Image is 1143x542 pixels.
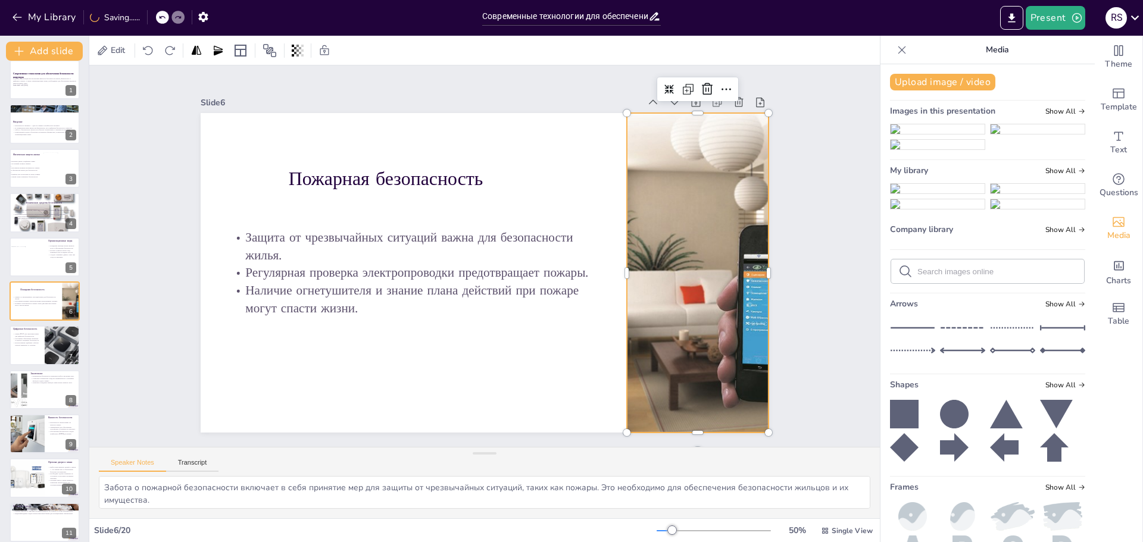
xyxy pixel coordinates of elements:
p: В современном мире важна как физическая, так и цифровая безопасность квартиры. [13,127,76,129]
div: 7 [65,351,76,362]
p: Прочный двери и надёжные замки [10,161,73,163]
div: 6 [65,306,76,317]
span: Table [1108,315,1129,328]
p: Современные технологии, такие как охранные сигнализации, повышают уровень безопасности. [13,209,76,213]
div: Add images, graphics, shapes or video [1095,207,1142,250]
img: 4e696730-f43e-4655-965a-70785a8c15fe.png [891,184,985,193]
div: 6 [10,281,80,321]
div: Get real-time input from your audience [1095,164,1142,207]
span: Media [1107,229,1130,242]
div: 3 [65,174,76,184]
img: e60c60f8-5343-4075-89b4-d30152f0af68.jpeg [991,124,1085,134]
img: ball.png [890,502,935,531]
div: Slide 6 [201,97,641,108]
p: Прочные двери и замки [48,460,76,464]
div: R S [1105,7,1127,29]
div: Add text boxes [1095,121,1142,164]
p: Необходимо уделять внимание их состоянию и регулярно проводить проверки. [48,472,76,479]
img: paint.png [1040,502,1085,531]
p: Грамотное поведение жильцов также играет важную роль. [30,381,76,384]
p: Организационные меры [48,239,76,243]
p: Пожарная безопасность [288,165,563,192]
span: Show all [1045,381,1085,389]
p: Цифровая безопасность [13,328,41,331]
div: 11 [62,528,76,538]
div: 8 [10,370,80,409]
div: Add a table [1095,293,1142,336]
span: Company library [890,224,953,235]
p: Видеонаблюдение создаёт психологический барьер для потенциальных нарушителей. [13,512,76,515]
div: 10 [10,458,80,497]
div: 10 [62,484,76,494]
button: My Library [9,8,81,27]
span: Edit [108,45,127,56]
span: Show all [1045,225,1085,234]
img: 171ca9ac-fb4b-426a-8298-391d9b0cf73d.png [991,184,1085,193]
span: Frames [890,481,919,493]
p: Безопасность жилища — одна из главных потребностей человека. [13,124,76,127]
div: 4 [65,218,76,229]
button: Upload image / video [890,74,995,90]
img: e60c60f8-5343-4075-89b4-d30152f0af68.jpeg [991,199,1085,209]
p: Забота о безопасности жилья способствует спокойствию и уверенности жильцов. [13,129,76,131]
span: Template [1101,101,1137,114]
input: Insert title [482,8,648,25]
p: Комплексная безопасность квартиры требует различных мер. [30,375,76,377]
span: Shapes [890,379,919,390]
div: 9 [10,414,80,453]
span: Position [263,43,277,58]
div: Saving...... [90,12,140,23]
p: и фурнитуры важна для безопасности. [10,169,73,171]
button: Add slide [6,42,83,61]
p: Технические средства безопасности [26,202,66,205]
div: 5 [10,237,80,277]
div: Add charts and graphs [1095,250,1142,293]
div: 7 [10,325,80,365]
p: Решётки или рольставни на окнах первых [10,174,73,176]
span: Questions [1100,186,1138,199]
span: Theme [1105,58,1132,71]
p: Камеры фиксируют действия злоумышленников, что полезно в случае происшествий. [13,510,76,512]
p: Видеонаблюдение помогает предотвратить кражи и фиксировать действия злоумышленников. [13,214,76,218]
p: Пожарная безопасность [20,288,54,292]
p: Регулярная проверка электропроводки предотвращает пожары. [229,264,598,282]
button: Export to PowerPoint [1000,6,1023,30]
div: Change the overall theme [1095,36,1142,79]
p: Следует закрывать двери и окна при уходе из квартиры. [48,253,76,258]
p: Физическая защита жилья [13,152,76,156]
p: этажей также повышают безопасность. [10,176,73,178]
div: 2 [65,130,76,140]
p: Защита от чрезвычайных ситуаций важна для безопасности жилья. [229,228,598,264]
span: Images in this presentation [890,105,995,117]
img: 171ca9ac-fb4b-426a-8298-391d9b0cf73d.png [891,140,985,149]
p: Выбор качественных дверей и замков — это первый шаг к обеспечению безопасности квартиры. [48,466,76,472]
strong: Современные технологии для обеспечения безопасности квартиры [13,73,74,79]
span: My library [890,165,928,176]
p: Использование надёжных учётных записей защищает от взломов. [13,342,41,346]
img: 8aae2556-871b-4894-a94c-ed18a9179239.png [891,199,985,209]
p: Защита Wi-Fi сети паролями важна для цифровой безопасности. [13,333,41,337]
button: Transcript [166,459,219,472]
p: Введение [13,120,76,124]
p: Заключение [30,372,76,375]
p: Регулярная проверка исправности замков [10,167,73,170]
span: Show all [1045,483,1085,491]
p: Generated with [URL] [13,84,76,87]
span: Text [1110,143,1127,156]
textarea: Забота о пожарной безопасности включает в себя принятие мер для защиты от чрезвычайных ситуаций, ... [99,476,870,509]
div: Layout [231,41,250,60]
img: 4e696730-f43e-4655-965a-70785a8c15fe.png [891,124,985,134]
p: Нельзя оставлять ключи «под ковриком» или на видных местах. [48,249,76,253]
p: Хороший замок и дверь являются серьёзным препятствием для злоумышленников. [48,479,76,485]
p: Регулярные обновления прошивок устройств усиливают безопасность. [13,337,41,342]
p: Установка камер видеонаблюдения помогает предотвратить кражи. [13,507,76,510]
p: Защита от чрезвычайных ситуаций важна для безопасности жилья. [13,296,59,300]
span: Show all [1045,167,1085,175]
p: Обеспечение безопасности создает комфортную [DATE] для жизни. [48,430,76,434]
p: Безопасность жилья влияет на качество жизни. [48,422,76,426]
div: 4 [10,193,80,232]
button: Present [1026,6,1085,30]
p: Поведение жильцов играет важную роль в обеспечении безопасности. [48,245,76,249]
div: Slide 6 / 20 [94,525,657,536]
span: Single View [832,526,873,535]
